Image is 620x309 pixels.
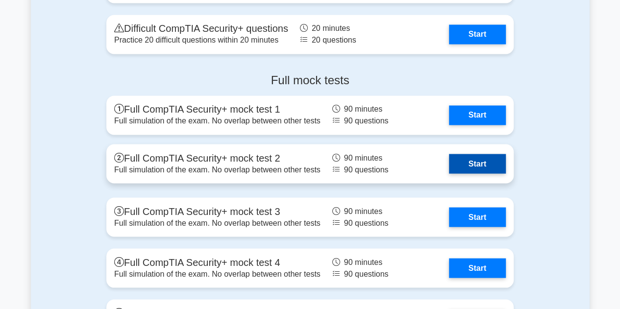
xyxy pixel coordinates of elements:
[449,24,506,44] a: Start
[449,154,506,173] a: Start
[449,258,506,278] a: Start
[449,207,506,227] a: Start
[449,105,506,125] a: Start
[106,73,514,88] h4: Full mock tests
